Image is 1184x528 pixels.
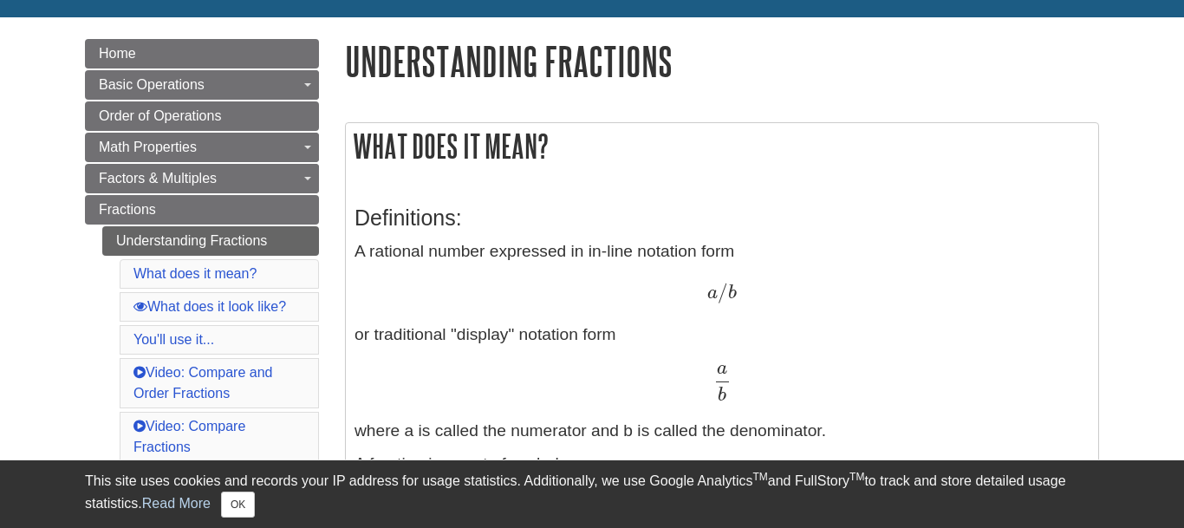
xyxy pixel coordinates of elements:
[849,471,864,483] sup: TM
[99,202,156,217] span: Fractions
[99,108,221,123] span: Order of Operations
[99,140,197,154] span: Math Properties
[133,365,272,401] a: Video: Compare and Order Fractions
[85,70,319,100] a: Basic Operations
[346,123,1098,169] h2: What does it mean?
[728,284,737,303] span: b
[99,46,136,61] span: Home
[345,39,1099,83] h1: Understanding Fractions
[355,239,1090,444] p: A rational number expressed in in-line notation form or traditional "display" notation form where...
[718,280,728,303] span: /
[717,359,727,378] span: a
[133,419,245,454] a: Video: Compare Fractions
[85,164,319,193] a: Factors & Multiples
[221,492,255,518] button: Close
[85,133,319,162] a: Math Properties
[85,39,319,68] a: Home
[99,77,205,92] span: Basic Operations
[133,332,214,347] a: You'll use it...
[718,386,726,405] span: b
[355,205,1090,231] h3: Definitions:
[133,266,257,281] a: What does it mean?
[752,471,767,483] sup: TM
[85,101,319,131] a: Order of Operations
[102,226,319,256] a: Understanding Fractions
[133,299,286,314] a: What does it look like?
[707,284,718,303] span: a
[142,496,211,511] a: Read More
[85,195,319,225] a: Fractions
[99,171,217,186] span: Factors & Multiples
[85,471,1099,518] div: This site uses cookies and records your IP address for usage statistics. Additionally, we use Goo...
